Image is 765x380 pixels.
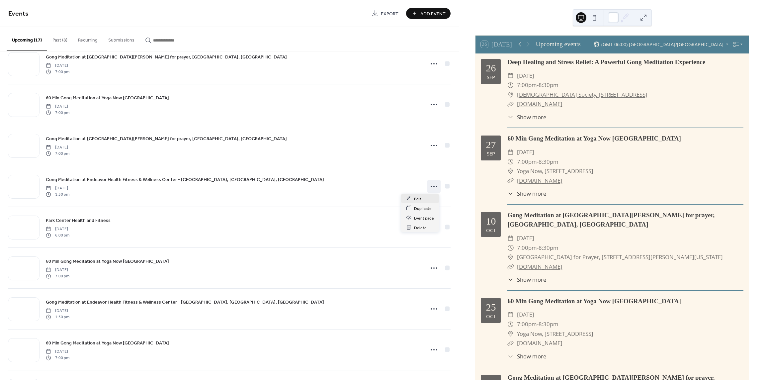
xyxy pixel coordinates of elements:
button: Submissions [103,27,140,50]
span: [DATE] [517,234,534,243]
div: ​ [507,329,514,339]
span: (GMT-06:00) [GEOGRAPHIC_DATA]/[GEOGRAPHIC_DATA] [600,42,723,47]
span: 7:00 pm [46,355,69,361]
div: ​ [507,157,514,167]
div: Sep [487,75,495,80]
span: [DATE] [46,144,69,150]
span: Event page [414,215,434,222]
button: Add Event [406,8,451,19]
div: 25 [485,302,496,312]
a: Export [367,8,403,19]
a: 60 Min Gong Meditation at Yoga Now [GEOGRAPHIC_DATA] [46,94,169,102]
span: 6:00 pm [46,232,69,238]
span: [DATE] [46,185,69,191]
div: Upcoming events [535,40,584,49]
span: Edit [414,195,421,202]
span: 7:00pm [517,80,537,90]
a: Park Center Health and Fitness [46,217,111,224]
div: ​ [507,310,514,320]
div: ​ [507,80,514,90]
span: 7:00 pm [46,273,69,279]
span: 7:00 pm [46,110,69,116]
div: 10 [485,216,496,226]
button: Recurring [73,27,103,50]
span: Show more [517,113,546,121]
a: 60 Min Gong Meditation at Yoga Now [GEOGRAPHIC_DATA] [507,134,688,143]
a: 60 Min Gong Meditation at Yoga Now [GEOGRAPHIC_DATA] [46,257,169,265]
span: [DATE] [517,71,534,81]
span: Show more [517,352,546,360]
span: Show more [517,275,546,284]
span: [GEOGRAPHIC_DATA] for Prayer, [STREET_ADDRESS][PERSON_NAME][US_STATE] [517,252,720,262]
span: Duplicate [414,205,432,212]
div: Oct [486,228,496,233]
span: Gong Meditation at [GEOGRAPHIC_DATA][PERSON_NAME] for prayer, [GEOGRAPHIC_DATA], [GEOGRAPHIC_DATA] [46,136,287,142]
a: Gong Meditation at Endeavor Health Fitness & Wellness Center - [GEOGRAPHIC_DATA], [GEOGRAPHIC_DAT... [46,298,324,306]
div: ​ [507,234,514,243]
span: 60 Min Gong Meditation at Yoga Now [GEOGRAPHIC_DATA] [46,95,169,102]
div: ​ [507,275,514,284]
button: ​Show more [507,189,546,198]
button: Past (8) [47,27,73,50]
a: Gong Meditation at Endeavor Health Fitness & Wellness Center - [GEOGRAPHIC_DATA], [GEOGRAPHIC_DAT... [46,176,324,183]
button: Upcoming (17) [7,27,47,51]
span: [DATE] [46,349,69,355]
div: ​ [507,189,514,198]
div: ​ [507,252,514,262]
div: ​ [507,243,514,253]
span: [DATE] [46,226,69,232]
div: ​ [507,166,514,176]
div: ​ [507,352,514,360]
div: ​ [507,338,514,348]
a: [DOMAIN_NAME] [517,339,561,347]
a: Gong Meditation at [GEOGRAPHIC_DATA][PERSON_NAME] for prayer, [GEOGRAPHIC_DATA], [GEOGRAPHIC_DATA] [507,211,718,229]
div: ​ [507,262,514,272]
div: ​ [507,320,514,329]
a: Gong Meditation at [GEOGRAPHIC_DATA][PERSON_NAME] for prayer, [GEOGRAPHIC_DATA], [GEOGRAPHIC_DATA] [46,135,287,142]
div: 27 [485,140,496,150]
a: [DOMAIN_NAME] [517,263,561,270]
span: Gong Meditation at Endeavor Health Fitness & Wellness Center - [GEOGRAPHIC_DATA], [GEOGRAPHIC_DAT... [46,299,324,306]
span: 8:30pm [539,80,558,90]
a: [DOMAIN_NAME] [517,100,561,108]
span: 7:00pm [517,157,537,167]
div: Oct [486,314,496,319]
span: Yoga Now, [STREET_ADDRESS] [517,166,593,176]
div: Sep [487,151,495,156]
div: 26 [485,63,496,73]
div: ​ [507,71,514,81]
div: ​ [507,176,514,186]
span: [DATE] [517,147,534,157]
a: [DOMAIN_NAME] [517,177,561,184]
span: Export [381,10,398,17]
span: [DATE] [46,308,69,314]
span: Delete [414,224,427,231]
a: Gong Meditation at [GEOGRAPHIC_DATA][PERSON_NAME] for prayer, [GEOGRAPHIC_DATA], [GEOGRAPHIC_DATA] [46,53,287,61]
span: 8:30pm [539,157,558,167]
span: [DATE] [46,63,69,69]
span: 7:00pm [517,320,537,329]
span: [DATE] [517,310,534,320]
button: ​Show more [507,275,546,284]
button: ​Show more [507,352,546,360]
span: 8:30pm [539,320,558,329]
div: ​ [507,90,514,100]
span: 60 Min Gong Meditation at Yoga Now [GEOGRAPHIC_DATA] [46,258,169,265]
a: [DEMOGRAPHIC_DATA] Society, [STREET_ADDRESS] [517,90,646,100]
div: ​ [507,147,514,157]
span: 7:00pm [517,243,537,253]
a: 60 Min Gong Meditation at Yoga Now [GEOGRAPHIC_DATA] [507,297,688,306]
span: [DATE] [46,267,69,273]
span: - [537,243,539,253]
a: 60 Min Gong Meditation at Yoga Now [GEOGRAPHIC_DATA] [46,339,169,347]
span: Yoga Now, [STREET_ADDRESS] [517,329,593,339]
span: Gong Meditation at [GEOGRAPHIC_DATA][PERSON_NAME] for prayer, [GEOGRAPHIC_DATA], [GEOGRAPHIC_DATA] [46,54,287,61]
span: Add Event [420,10,446,17]
a: Deep Healing and Stress Relief: A Powerful Gong Meditation Experience [507,57,726,66]
div: ​ [507,113,514,121]
span: Events [8,7,29,20]
span: 7:00 pm [46,150,69,156]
